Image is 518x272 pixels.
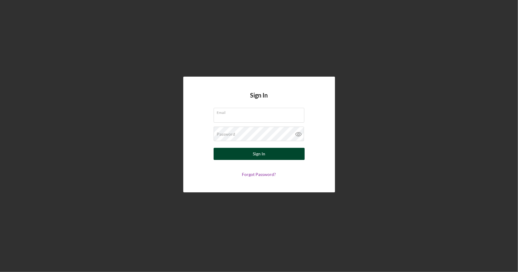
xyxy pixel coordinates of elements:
h4: Sign In [250,92,268,108]
button: Sign In [214,148,305,160]
div: Sign In [253,148,265,160]
a: Forgot Password? [242,172,276,177]
label: Password [217,132,235,137]
label: Email [217,108,304,115]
